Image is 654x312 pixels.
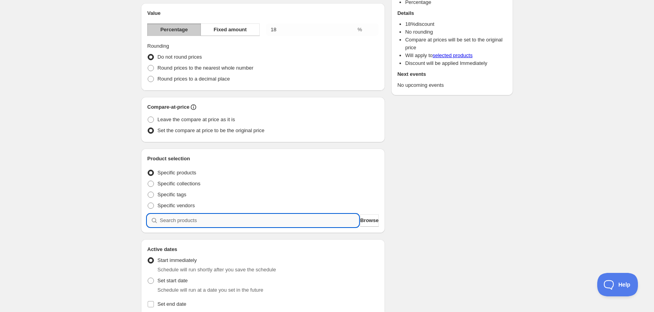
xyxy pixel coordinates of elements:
[157,117,235,122] span: Leave the compare at price as it is
[147,9,379,17] h2: Value
[157,181,201,186] span: Specific collections
[157,203,195,208] span: Specific vendors
[213,26,247,34] span: Fixed amount
[157,192,186,197] span: Specific tags
[157,267,276,273] span: Schedule will run shortly after you save the schedule
[147,103,190,111] h2: Compare-at-price
[405,28,507,36] li: No rounding
[147,155,379,163] h2: Product selection
[160,26,188,34] span: Percentage
[360,214,379,227] button: Browse
[157,76,230,82] span: Round prices to a decimal place
[157,278,188,283] span: Set start date
[597,273,638,296] iframe: Toggle Customer Support
[147,246,379,253] h2: Active dates
[157,287,263,293] span: Schedule will run at a date you set in the future
[405,20,507,28] li: 18 % discount
[147,23,201,36] button: Percentage
[157,301,186,307] span: Set end date
[405,52,507,59] li: Will apply to
[397,9,507,17] h2: Details
[157,170,196,176] span: Specific products
[405,59,507,67] li: Discount will be applied Immediately
[201,23,260,36] button: Fixed amount
[157,65,253,71] span: Round prices to the nearest whole number
[147,43,169,49] span: Rounding
[405,36,507,52] li: Compare at prices will be set to the original price
[157,54,202,60] span: Do not round prices
[160,214,359,227] input: Search products
[397,81,507,89] p: No upcoming events
[433,52,473,58] a: selected products
[397,70,507,78] h2: Next events
[157,257,197,263] span: Start immediately
[358,27,362,32] span: %
[360,217,379,224] span: Browse
[157,127,264,133] span: Set the compare at price to be the original price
